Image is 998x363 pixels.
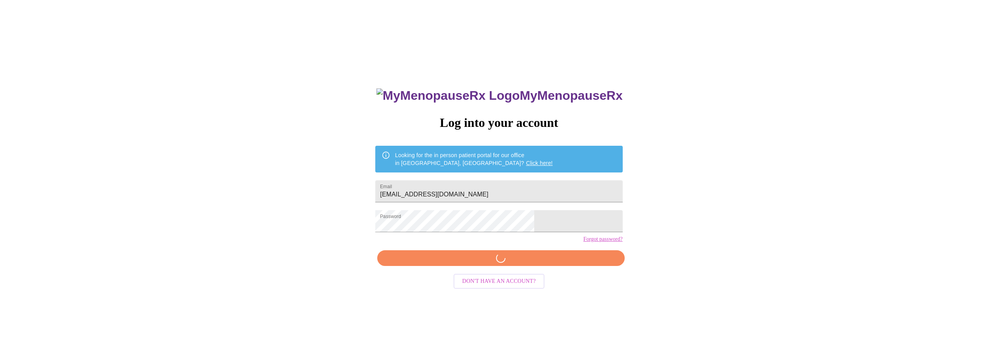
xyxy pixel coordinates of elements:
[376,88,520,103] img: MyMenopauseRx Logo
[395,148,553,170] div: Looking for the in person patient portal for our office in [GEOGRAPHIC_DATA], [GEOGRAPHIC_DATA]?
[452,277,546,284] a: Don't have an account?
[462,277,536,286] span: Don't have an account?
[526,160,553,166] a: Click here!
[376,88,623,103] h3: MyMenopauseRx
[454,274,544,289] button: Don't have an account?
[583,236,623,242] a: Forgot password?
[375,115,622,130] h3: Log into your account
